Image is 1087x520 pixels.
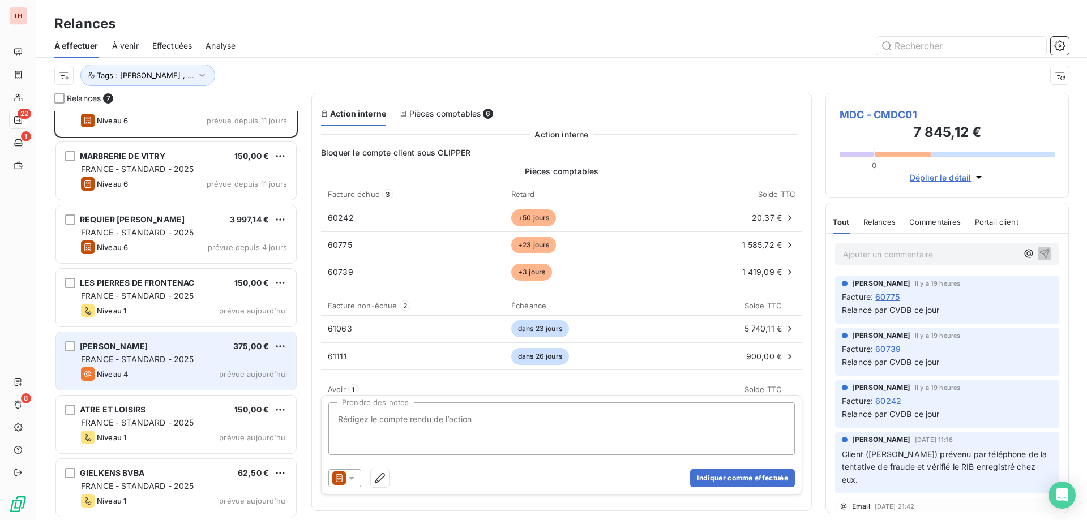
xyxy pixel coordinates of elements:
[400,300,410,311] span: 2
[852,435,910,445] span: [PERSON_NAME]
[18,109,31,119] span: 22
[97,179,128,188] span: Niveau 6
[97,71,194,80] span: Tags : [PERSON_NAME] , ...
[875,291,900,303] span: 60775
[842,305,940,315] span: Relancé par CVDB ce jour
[534,128,588,140] span: Action interne
[234,405,269,414] span: 150,00 €
[112,40,139,51] span: À venir
[54,40,99,51] span: À effectuer
[852,383,910,393] span: [PERSON_NAME]
[840,107,1055,122] span: MDC - CMDC01
[97,243,128,252] span: Niveau 6
[219,369,287,379] span: prévue aujourd’hui
[915,384,960,391] span: il y a 19 heures
[80,65,215,86] button: Tags : [PERSON_NAME] , ...
[382,189,393,199] span: 3
[54,111,298,520] div: grid
[511,190,534,199] span: Retard
[81,164,194,174] span: FRANCE - STANDARD - 2025
[511,237,556,253] span: +23 jours
[219,306,287,315] span: prévue aujourd’hui
[97,433,126,442] span: Niveau 1
[842,409,940,419] span: Relancé par CVDB ce jour
[833,217,850,226] span: Tout
[842,291,873,303] span: Facture :
[842,357,940,367] span: Relancé par CVDB ce jour
[321,108,386,119] div: Action interne
[660,239,795,251] div: 1 585,72 €
[660,267,795,278] div: 1 419,09 €
[910,171,972,183] span: Déplier le détail
[97,116,128,125] span: Niveau 6
[97,369,129,379] span: Niveau 4
[103,93,113,104] span: 7
[511,209,556,226] span: +50 jours
[328,190,380,199] span: Facture échue
[81,354,194,364] span: FRANCE - STANDARD - 2025
[511,348,569,365] span: dans 26 jours
[842,449,1050,485] span: Client ([PERSON_NAME]) prévenu par téléphone de la tentative de fraude et vérifié le RIB enregist...
[328,385,346,394] span: Avoir
[152,40,192,51] span: Effectuées
[80,468,144,478] span: GIELKENS BVBA
[207,116,287,125] span: prévue depuis 11 jours
[80,214,185,224] span: REQUIER [PERSON_NAME]
[511,301,546,310] span: Échéance
[758,190,795,199] span: Solde TTC
[54,14,115,34] h3: Relances
[875,503,915,510] span: [DATE] 21:42
[328,267,353,277] span: 60739
[876,37,1046,55] input: Rechercher
[208,243,287,252] span: prévue depuis 4 jours
[744,385,782,394] span: Solde TTC
[21,393,31,403] span: 8
[328,301,397,310] span: Facture non-échue
[400,108,493,119] div: Pièces comptables
[863,217,896,226] span: Relances
[915,280,960,287] span: il y a 19 heures
[234,151,269,161] span: 150,00 €
[206,40,236,51] span: Analyse
[328,240,352,250] span: 60775
[81,418,194,427] span: FRANCE - STANDARD - 2025
[234,278,269,287] span: 150,00 €
[230,214,269,224] span: 3 997,14 €
[1049,482,1076,509] div: Open Intercom Messenger
[80,151,165,161] span: MARBRERIE DE VITRY
[207,179,287,188] span: prévue depuis 11 jours
[80,278,195,287] span: LES PIERRES DE FRONTENAC
[80,405,145,414] span: ATRE ET LOISIRS
[511,264,552,281] span: +3 jours
[872,161,876,170] span: 0
[915,436,953,443] span: [DATE] 11:16
[852,503,870,510] span: Email
[875,395,901,407] span: 60242
[80,341,148,351] span: [PERSON_NAME]
[97,496,126,505] span: Niveau 1
[328,351,347,361] span: 61111
[483,109,493,119] span: 6
[690,469,795,487] button: Indiquer comme effectuée
[915,332,960,339] span: il y a 19 heures
[219,496,287,505] span: prévue aujourd’hui
[9,495,27,513] img: Logo LeanPay
[842,343,873,355] span: Facture :
[975,217,1018,226] span: Portail client
[321,147,802,158] span: Bloquer le compte client sous CLIPPER
[238,468,269,478] span: 62,50 €
[81,481,194,491] span: FRANCE - STANDARD - 2025
[842,395,873,407] span: Facture :
[511,320,569,337] span: dans 23 jours
[67,93,101,104] span: Relances
[9,7,27,25] div: TH
[233,341,269,351] span: 375,00 €
[681,351,795,362] div: 900,00 €
[219,433,287,442] span: prévue aujourd’hui
[852,330,910,341] span: [PERSON_NAME]
[875,343,901,355] span: 60739
[328,213,354,222] span: 60242
[525,165,599,177] span: Pièces comptables
[840,122,1055,145] h3: 7 845,12 €
[97,306,126,315] span: Niveau 1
